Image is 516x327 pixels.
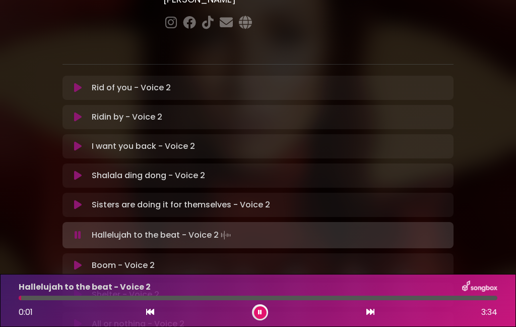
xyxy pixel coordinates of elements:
span: 0:01 [19,306,33,318]
span: 3:34 [481,306,497,318]
p: Hallelujah to the beat - Voice 2 [19,281,151,293]
p: Boom - Voice 2 [92,259,155,271]
img: waveform4.gif [219,228,233,242]
p: I want you back - Voice 2 [92,140,195,152]
p: Shalala ding dong - Voice 2 [92,170,205,182]
p: Ridin by - Voice 2 [92,111,162,123]
p: Rid of you - Voice 2 [92,82,171,94]
p: Hallelujah to the beat - Voice 2 [92,228,233,242]
p: Sisters are doing it for themselves - Voice 2 [92,199,270,211]
img: songbox-logo-white.png [462,281,497,294]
